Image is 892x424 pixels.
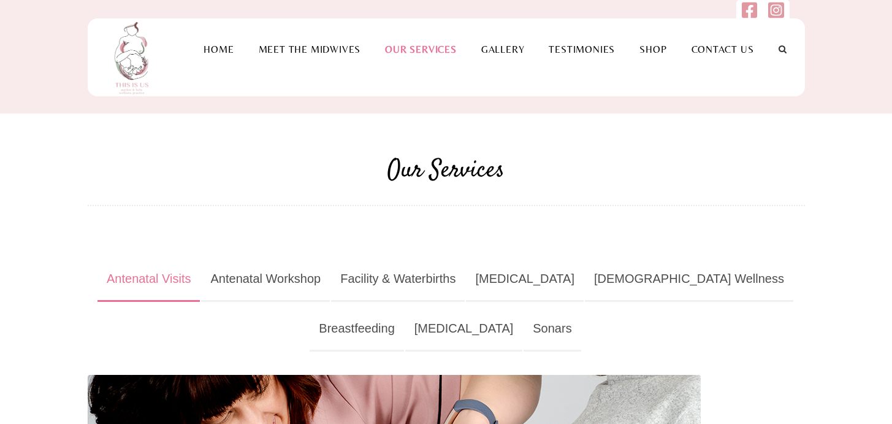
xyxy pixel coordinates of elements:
[536,44,627,55] a: Testimonies
[310,307,403,352] a: Breastfeeding
[768,1,783,19] img: instagram-square.svg
[191,44,246,55] a: Home
[331,257,465,302] a: Facility & Waterbirths
[97,257,200,302] a: Antenatal Visits
[466,257,584,302] a: [MEDICAL_DATA]
[585,257,793,302] a: [DEMOGRAPHIC_DATA] Wellness
[469,44,537,55] a: Gallery
[201,257,330,302] a: Antenatal Workshop
[679,44,766,55] a: Contact Us
[768,8,783,22] a: Follow us on Instagram
[106,18,161,96] img: This is us practice
[246,44,373,55] a: Meet the Midwives
[405,307,523,352] a: [MEDICAL_DATA]
[627,44,679,55] a: Shop
[373,44,469,55] a: Our Services
[742,1,757,19] img: facebook-square.svg
[524,307,581,352] a: Sonars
